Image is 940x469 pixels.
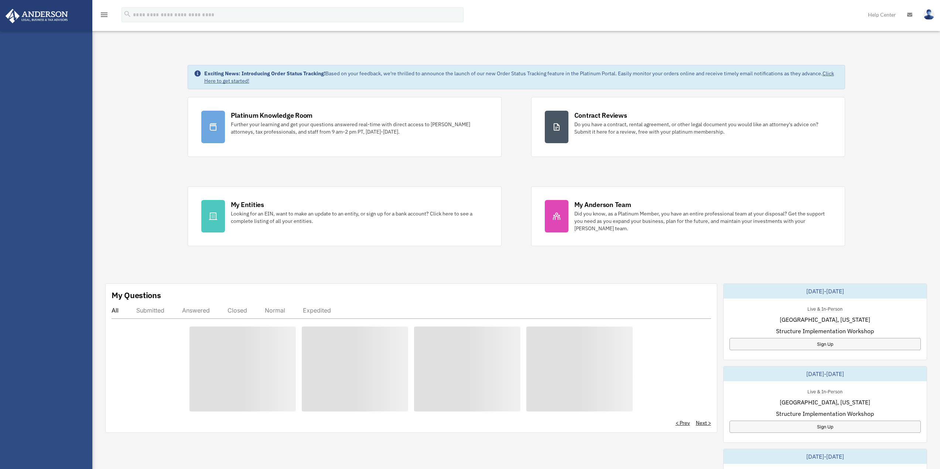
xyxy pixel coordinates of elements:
[724,449,927,464] div: [DATE]-[DATE]
[574,111,627,120] div: Contract Reviews
[729,338,921,350] a: Sign Up
[724,366,927,381] div: [DATE]-[DATE]
[574,210,831,232] div: Did you know, as a Platinum Member, you have an entire professional team at your disposal? Get th...
[303,307,331,314] div: Expedited
[574,121,831,135] div: Do you have a contract, rental agreement, or other legal document you would like an attorney's ad...
[724,284,927,299] div: [DATE]-[DATE]
[231,121,488,135] div: Further your learning and get your questions answered real-time with direct access to [PERSON_NAM...
[204,70,325,77] strong: Exciting News: Introducing Order Status Tracking!
[696,419,711,427] a: Next >
[923,9,934,20] img: User Pic
[182,307,210,314] div: Answered
[676,419,690,427] a: < Prev
[100,10,109,19] i: menu
[100,13,109,19] a: menu
[531,186,845,246] a: My Anderson Team Did you know, as a Platinum Member, you have an entire professional team at your...
[574,200,631,209] div: My Anderson Team
[204,70,839,85] div: Based on your feedback, we're thrilled to announce the launch of our new Order Status Tracking fe...
[231,200,264,209] div: My Entities
[136,307,164,314] div: Submitted
[3,9,70,23] img: Anderson Advisors Platinum Portal
[188,186,502,246] a: My Entities Looking for an EIN, want to make an update to an entity, or sign up for a bank accoun...
[188,97,502,157] a: Platinum Knowledge Room Further your learning and get your questions answered real-time with dire...
[123,10,131,18] i: search
[780,398,870,407] span: [GEOGRAPHIC_DATA], [US_STATE]
[204,70,834,84] a: Click Here to get started!
[228,307,247,314] div: Closed
[776,327,874,335] span: Structure Implementation Workshop
[801,304,848,312] div: Live & In-Person
[112,307,119,314] div: All
[112,290,161,301] div: My Questions
[729,421,921,433] a: Sign Up
[776,409,874,418] span: Structure Implementation Workshop
[780,315,870,324] span: [GEOGRAPHIC_DATA], [US_STATE]
[231,111,313,120] div: Platinum Knowledge Room
[531,97,845,157] a: Contract Reviews Do you have a contract, rental agreement, or other legal document you would like...
[801,387,848,395] div: Live & In-Person
[265,307,285,314] div: Normal
[231,210,488,225] div: Looking for an EIN, want to make an update to an entity, or sign up for a bank account? Click her...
